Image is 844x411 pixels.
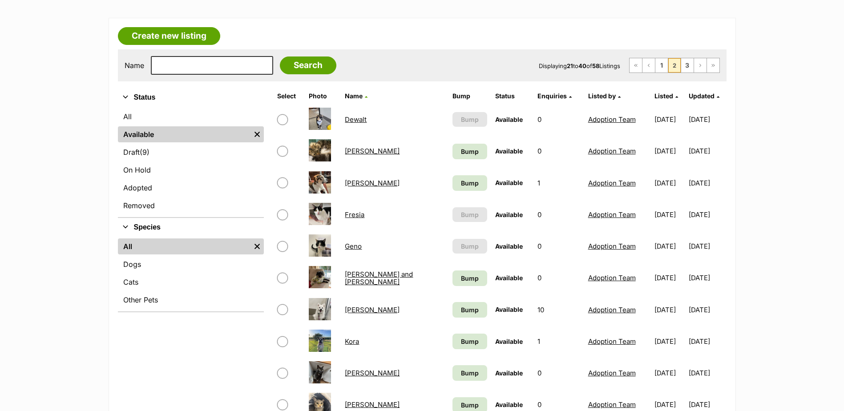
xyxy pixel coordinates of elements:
a: Bump [452,302,487,318]
a: Create new listing [118,27,220,45]
a: Bump [452,334,487,349]
strong: 21 [567,62,573,69]
a: Bump [452,270,487,286]
span: Bump [461,115,479,124]
strong: 40 [578,62,586,69]
button: Species [118,222,264,233]
a: Cats [118,274,264,290]
a: Page 3 [681,58,694,73]
td: [DATE] [689,262,726,293]
th: Select [274,89,305,103]
span: Bump [461,400,479,410]
a: Dewalt [345,115,367,124]
a: [PERSON_NAME] [345,147,400,155]
a: [PERSON_NAME] [345,369,400,377]
a: On Hold [118,162,264,178]
nav: Pagination [629,58,720,73]
a: Adoption Team [588,337,636,346]
td: [DATE] [651,104,688,135]
a: Adoption Team [588,306,636,314]
a: Remove filter [250,238,264,254]
td: [DATE] [689,168,726,198]
button: Bump [452,207,487,222]
td: [DATE] [651,136,688,166]
a: Bump [452,365,487,381]
span: Bump [461,274,479,283]
span: Bump [461,368,479,378]
a: Geno [345,242,362,250]
td: 1 [534,168,583,198]
span: Available [495,369,523,377]
th: Status [492,89,533,103]
a: Updated [689,92,719,100]
span: Bump [461,147,479,156]
a: Adoption Team [588,147,636,155]
a: Removed [118,197,264,214]
span: Available [495,179,523,186]
span: Page 2 [668,58,681,73]
td: [DATE] [651,326,688,357]
a: Next page [694,58,707,73]
a: [PERSON_NAME] [345,306,400,314]
a: Available [118,126,250,142]
a: [PERSON_NAME] [345,400,400,409]
button: Bump [452,112,487,127]
td: [DATE] [689,326,726,357]
td: 0 [534,199,583,230]
a: Bump [452,175,487,191]
a: Listed [654,92,678,100]
td: [DATE] [689,136,726,166]
a: Remove filter [250,126,264,142]
a: Last page [707,58,719,73]
td: [DATE] [689,358,726,388]
a: Adoption Team [588,179,636,187]
a: Dogs [118,256,264,272]
span: Available [495,116,523,123]
a: Previous page [642,58,655,73]
button: Bump [452,239,487,254]
td: [DATE] [651,199,688,230]
span: translation missing: en.admin.listings.index.attributes.enquiries [537,92,567,100]
span: Listed by [588,92,616,100]
a: Draft [118,144,264,160]
th: Photo [305,89,340,103]
span: Updated [689,92,715,100]
a: [PERSON_NAME] and [PERSON_NAME] [345,270,413,286]
td: 0 [534,104,583,135]
td: [DATE] [689,104,726,135]
span: Bump [461,242,479,251]
span: Available [495,147,523,155]
a: Enquiries [537,92,572,100]
a: Adopted [118,180,264,196]
a: [PERSON_NAME] [345,179,400,187]
a: First page [630,58,642,73]
a: Listed by [588,92,621,100]
span: Available [495,211,523,218]
a: Kora [345,337,359,346]
input: Search [280,56,336,74]
td: 0 [534,231,583,262]
a: Page 1 [655,58,668,73]
td: [DATE] [651,262,688,293]
td: [DATE] [651,231,688,262]
span: (9) [140,147,149,157]
th: Bump [449,89,490,103]
td: 0 [534,136,583,166]
span: Available [495,242,523,250]
a: Fresia [345,210,364,219]
td: 0 [534,262,583,293]
td: [DATE] [689,199,726,230]
a: Adoption Team [588,400,636,409]
span: Name [345,92,363,100]
td: [DATE] [651,358,688,388]
div: Species [118,237,264,311]
strong: 58 [592,62,599,69]
a: All [118,238,250,254]
td: 0 [534,358,583,388]
a: Adoption Team [588,115,636,124]
td: [DATE] [689,294,726,325]
a: All [118,109,264,125]
span: Displaying to of Listings [539,62,620,69]
td: 1 [534,326,583,357]
span: Available [495,274,523,282]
